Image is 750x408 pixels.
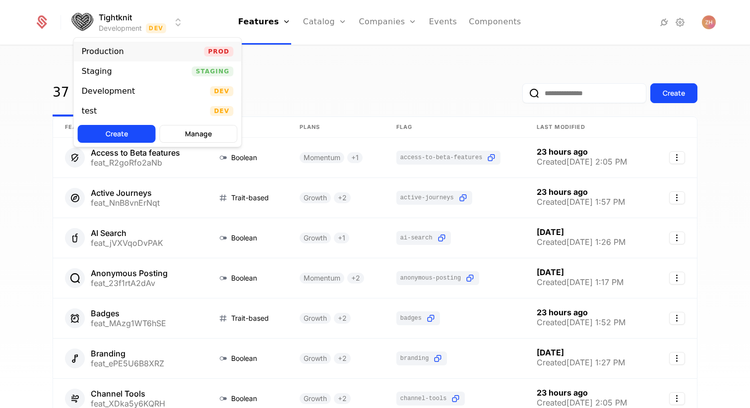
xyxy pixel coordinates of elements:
div: Development [82,87,135,95]
button: Select action [669,232,685,244]
button: Create [78,125,156,143]
div: test [82,107,97,115]
button: Select action [669,352,685,365]
span: Staging [192,66,234,76]
div: Production [82,48,124,56]
div: Staging [82,67,112,75]
button: Select action [669,151,685,164]
button: Select action [669,272,685,285]
button: Select action [669,191,685,204]
button: Select action [669,392,685,405]
button: Select action [669,312,685,325]
span: Dev [210,106,233,116]
div: Select environment [73,37,242,147]
span: Dev [210,86,233,96]
button: Manage [160,125,238,143]
span: Prod [204,47,234,57]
